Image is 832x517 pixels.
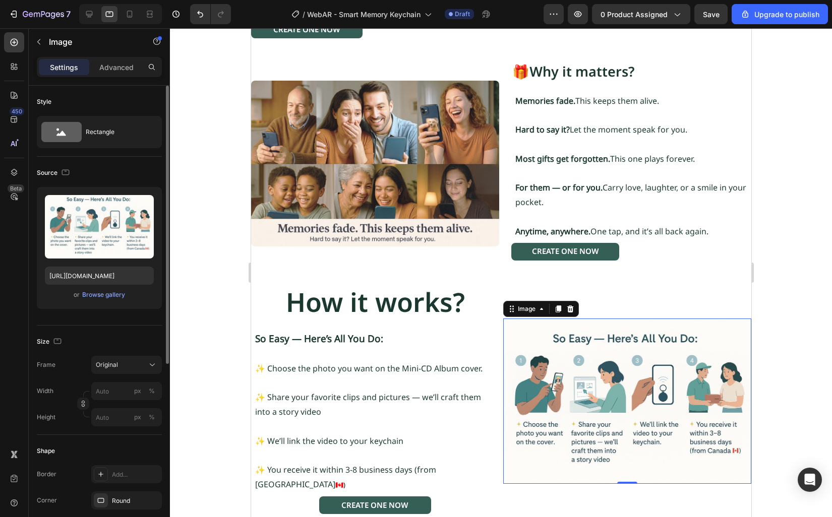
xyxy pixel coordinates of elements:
span: / [303,9,305,20]
button: % [132,385,144,397]
p: Create ONE now [90,472,157,482]
input: px% [91,408,162,426]
strong: Most gifts get forgotten. [264,125,359,136]
span: WebAR - Smart Memory Keychain [307,9,421,20]
div: % [149,413,155,422]
button: px [146,385,158,397]
iframe: Design area [251,28,751,517]
strong: How it works? [35,255,214,291]
strong: Why it matters? [278,34,383,52]
div: Style [37,97,51,106]
div: Size [37,335,64,349]
span: Draft [455,10,470,19]
div: Upgrade to publish [740,9,819,20]
div: Rectangle [86,120,147,144]
div: Image [265,276,286,285]
h2: 🎁 [260,33,503,53]
div: Add... [112,470,159,479]
span: or [74,289,80,301]
strong: Memories fade. [264,67,324,78]
label: Height [37,413,55,422]
p: ✨ Share your favorite clips and pictures — we’ll craft them into a story video [4,362,244,391]
label: Frame [37,360,55,369]
input: https://example.com/image.jpg [45,267,154,285]
div: Open Intercom Messenger [798,468,822,492]
span: Original [96,360,118,369]
img: preview-image [45,195,154,258]
div: Beta [8,184,24,192]
p: Advanced [99,62,134,73]
p: Settings [50,62,78,73]
label: Width [37,386,53,396]
strong: Hard to say it? [264,96,319,107]
button: Original [91,356,162,374]
div: % [149,386,155,396]
p: Carry love, laughter, or a smile in your pocket. [264,152,496,181]
div: Corner [37,496,57,505]
p: This one plays forever. [264,123,496,138]
div: Source [37,166,72,180]
a: Create ONE now [260,215,368,232]
p: One tap, and it’s all back again. [264,196,496,211]
p: ✨ You receive it within 3-8 business days (from [GEOGRAPHIC_DATA] [4,434,244,464]
strong: So Easy — Here’s All You Do: [4,304,132,317]
p: 7 [66,8,71,20]
div: Undo/Redo [190,4,231,24]
div: Shape [37,446,55,456]
div: Browse gallery [82,290,125,299]
div: Border [37,470,56,479]
div: px [134,386,141,396]
span: 🇨🇦) [84,452,94,461]
button: 7 [4,4,75,24]
div: px [134,413,141,422]
p: Let the moment speak for you. [264,94,496,109]
button: % [132,411,144,423]
div: 450 [10,107,24,115]
strong: For them — or for you. [264,154,351,165]
a: Create ONE now [68,468,180,486]
button: Upgrade to publish [732,4,828,24]
button: px [146,411,158,423]
p: This keeps them alive. [264,66,496,80]
p: ✨ We’ll link the video to your keychain [4,406,244,420]
input: px% [91,382,162,400]
strong: Anytime, anywhere. [264,198,339,209]
p: ✨ Choose the photo you want on the Mini-CD Album cover. [4,318,244,348]
div: Round [112,496,159,505]
button: 0 product assigned [592,4,690,24]
p: Image [49,36,135,48]
p: Create ONE now [281,218,348,228]
button: Save [694,4,728,24]
span: 0 product assigned [601,9,668,20]
span: Save [703,10,720,19]
button: Browse gallery [82,290,126,300]
img: gempages_553876699347944329-7cfe9e81-811c-4dfc-a0cd-6bccf53c06ec.jpg [252,290,500,456]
